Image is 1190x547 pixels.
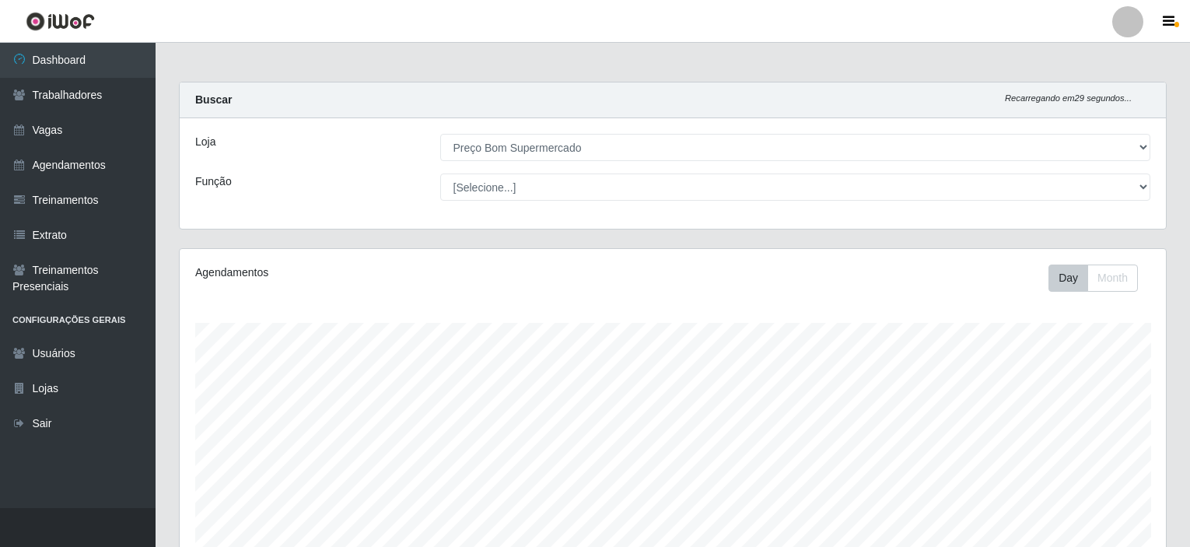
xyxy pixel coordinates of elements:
[1048,265,1150,292] div: Toolbar with button groups
[1048,265,1088,292] button: Day
[26,12,95,31] img: CoreUI Logo
[1087,265,1138,292] button: Month
[195,134,215,150] label: Loja
[1048,265,1138,292] div: First group
[1005,93,1132,103] i: Recarregando em 29 segundos...
[195,93,232,106] strong: Buscar
[195,265,579,281] div: Agendamentos
[195,174,232,190] label: Função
